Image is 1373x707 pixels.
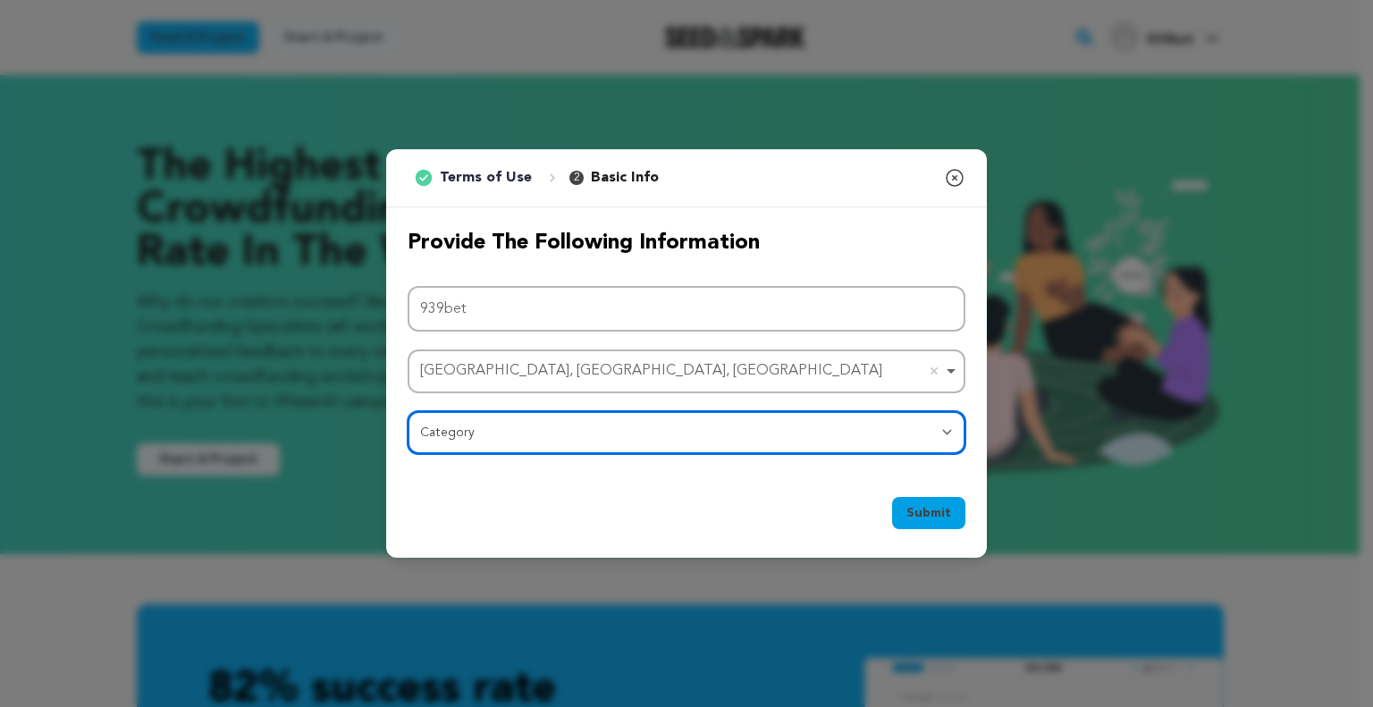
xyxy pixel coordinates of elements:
span: 2 [569,171,584,185]
div: [GEOGRAPHIC_DATA], [GEOGRAPHIC_DATA], [GEOGRAPHIC_DATA] [420,358,942,384]
h2: Provide the following information [408,229,965,257]
button: Remove item: 'ChIJ5ycrP4Z4OIgR6k4NFAeW7zg' [925,362,943,380]
p: Terms of Use [440,167,532,189]
p: Basic Info [591,167,659,189]
input: Project Name [408,286,965,332]
button: Submit [892,497,965,529]
span: Submit [906,504,951,522]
